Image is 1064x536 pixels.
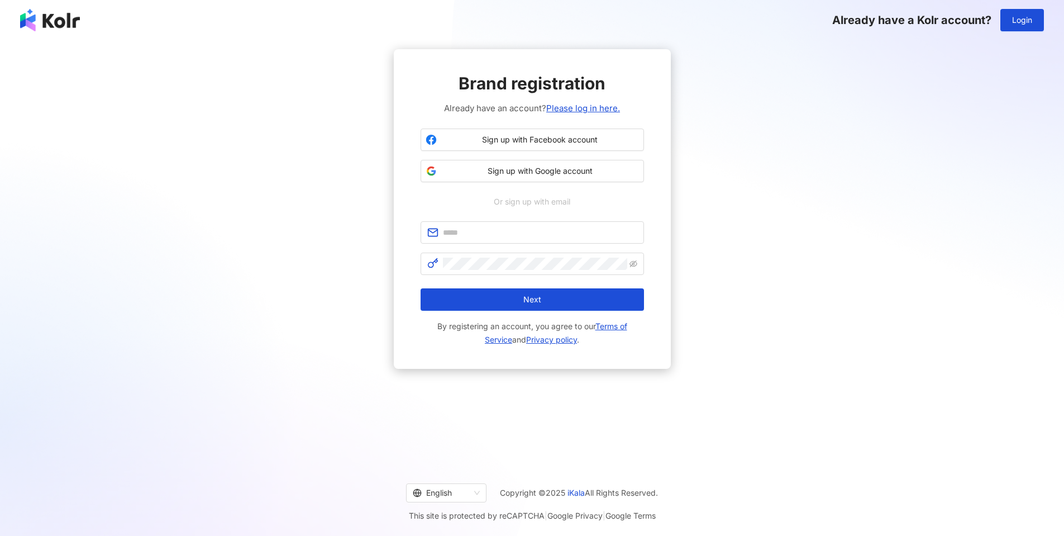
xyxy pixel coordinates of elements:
[526,335,577,344] a: Privacy policy
[441,134,639,145] span: Sign up with Facebook account
[444,102,620,115] span: Already have an account?
[413,484,470,502] div: English
[546,103,620,113] a: Please log in here.
[547,511,603,520] a: Google Privacy
[486,196,578,208] span: Or sign up with email
[523,295,541,304] span: Next
[459,72,605,95] span: Brand registration
[421,288,644,311] button: Next
[421,129,644,151] button: Sign up with Facebook account
[421,160,644,182] button: Sign up with Google account
[409,509,656,523] span: This site is protected by reCAPTCHA
[500,486,658,500] span: Copyright © 2025 All Rights Reserved.
[20,9,80,31] img: logo
[605,511,656,520] a: Google Terms
[603,511,605,520] span: |
[629,260,637,268] span: eye-invisible
[567,488,585,497] a: iKala
[1012,16,1032,25] span: Login
[1000,9,1044,31] button: Login
[832,13,991,27] span: Already have a Kolr account?
[421,320,644,347] span: By registering an account, you agree to our and .
[545,511,547,520] span: |
[441,165,639,177] span: Sign up with Google account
